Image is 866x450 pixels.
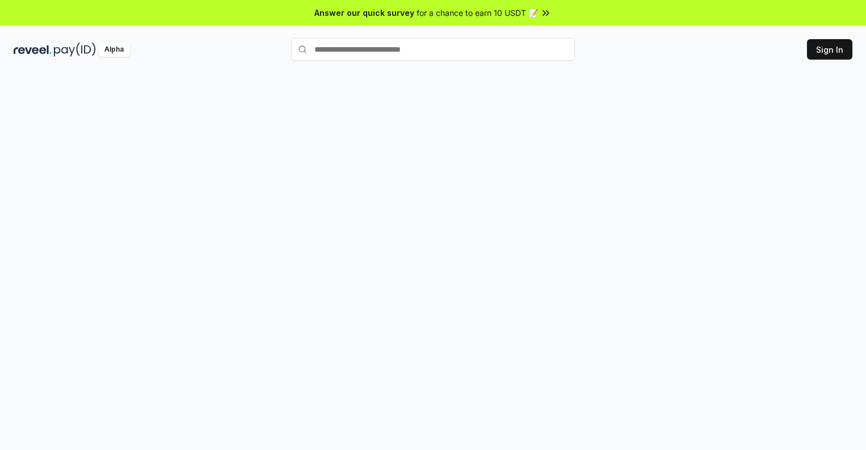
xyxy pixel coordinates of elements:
[314,7,414,19] span: Answer our quick survey
[14,43,52,57] img: reveel_dark
[417,7,538,19] span: for a chance to earn 10 USDT 📝
[54,43,96,57] img: pay_id
[807,39,852,60] button: Sign In
[98,43,130,57] div: Alpha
